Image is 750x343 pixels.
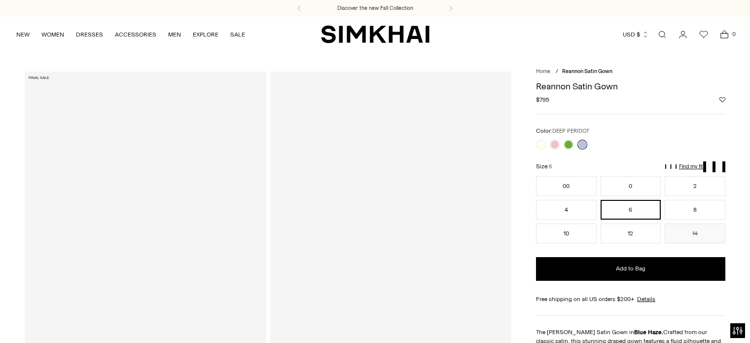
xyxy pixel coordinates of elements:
[536,162,552,171] label: Size:
[719,97,725,103] button: Add to Wishlist
[714,25,734,44] a: Open cart modal
[549,163,552,170] span: 6
[536,126,589,136] label: Color:
[623,24,649,45] button: USD $
[562,68,612,75] span: Reannon Satin Gown
[637,295,655,304] a: Details
[536,224,597,243] button: 10
[337,4,413,12] a: Discover the new Fall Collection
[673,25,693,44] a: Go to the account page
[601,200,661,220] button: 6
[193,24,218,45] a: EXPLORE
[536,95,549,104] span: $795
[536,257,725,281] button: Add to Bag
[552,128,589,134] span: DEEP PERIDOT
[665,176,725,196] button: 2
[41,24,64,45] a: WOMEN
[536,82,725,91] h1: Reannon Satin Gown
[536,176,597,196] button: 00
[16,24,30,45] a: NEW
[536,200,597,220] button: 4
[230,24,245,45] a: SALE
[601,224,661,243] button: 12
[634,329,663,336] strong: Blue Haze.
[321,25,429,44] a: SIMKHAI
[729,30,738,38] span: 0
[652,25,672,44] a: Open search modal
[536,68,550,75] a: Home
[665,224,725,243] button: 14
[536,68,725,76] nav: breadcrumbs
[694,25,714,44] a: Wishlist
[665,200,725,220] button: 8
[616,265,645,273] span: Add to Bag
[76,24,103,45] a: DRESSES
[115,24,156,45] a: ACCESSORIES
[601,176,661,196] button: 0
[536,295,725,304] div: Free shipping on all US orders $200+
[556,68,558,76] div: /
[168,24,181,45] a: MEN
